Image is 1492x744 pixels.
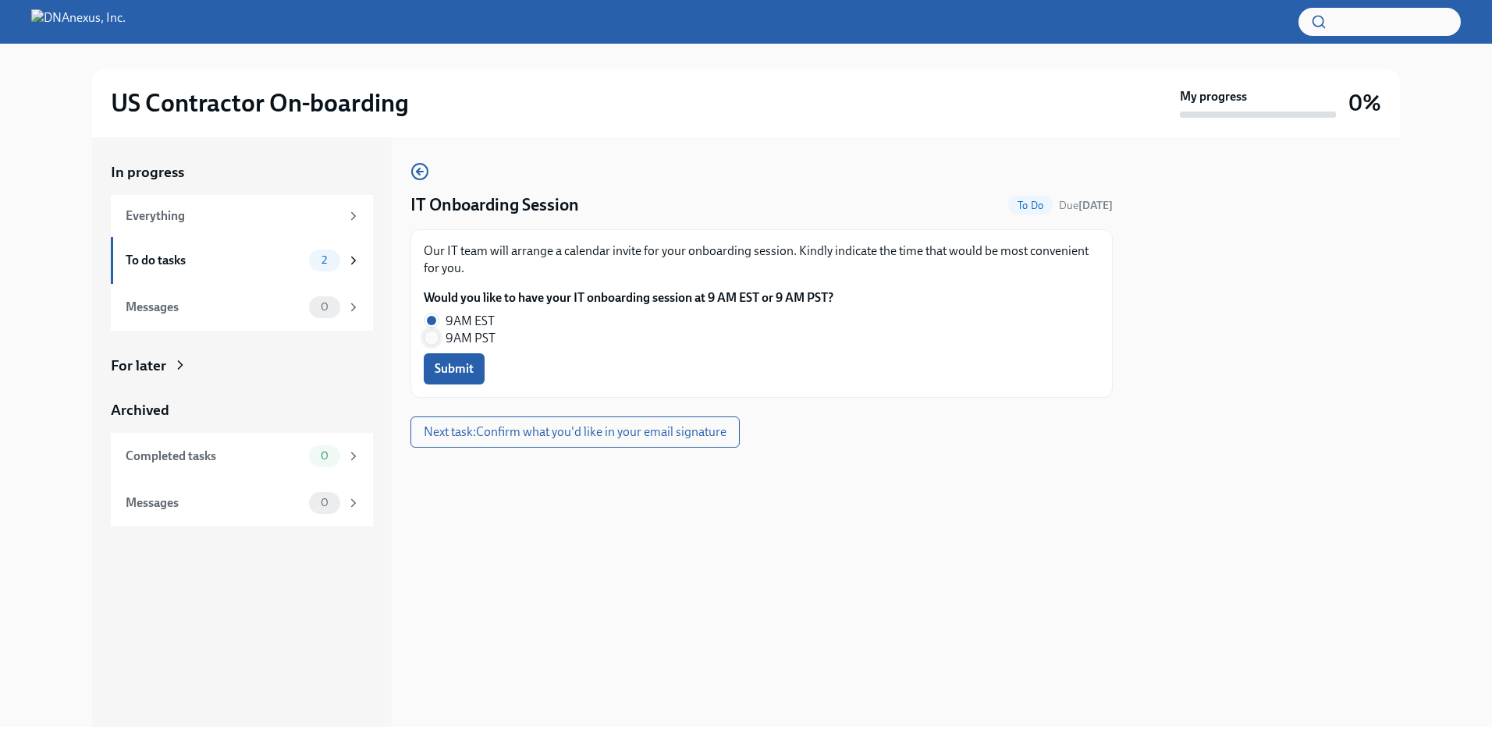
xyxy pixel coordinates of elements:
[111,433,373,480] a: Completed tasks0
[1078,199,1113,212] strong: [DATE]
[111,162,373,182] a: In progress
[126,299,303,316] div: Messages
[111,400,373,420] a: Archived
[126,448,303,465] div: Completed tasks
[1008,200,1053,211] span: To Do
[1348,89,1381,117] h3: 0%
[311,450,338,462] span: 0
[126,207,340,225] div: Everything
[424,424,726,440] span: Next task : Confirm what you'd like in your email signature
[311,497,338,508] span: 0
[1059,199,1113,212] span: Due
[446,313,495,330] span: 9AM EST
[424,243,1099,277] p: Our IT team will arrange a calendar invite for your onboarding session. Kindly indicate the time ...
[126,252,303,269] div: To do tasks
[111,356,373,376] a: For later
[111,480,373,526] a: Messages0
[435,361,474,377] span: Submit
[446,330,496,347] span: 9AM PST
[410,416,740,448] button: Next task:Confirm what you'd like in your email signature
[111,237,373,284] a: To do tasks2
[111,195,373,237] a: Everything
[311,301,338,313] span: 0
[111,87,409,119] h2: US Contractor On-boarding
[126,494,303,512] div: Messages
[111,356,166,376] div: For later
[424,353,485,384] button: Submit
[31,9,126,34] img: DNAnexus, Inc.
[1059,198,1113,213] span: October 14th, 2025 12:00
[111,284,373,331] a: Messages0
[1180,88,1247,105] strong: My progress
[312,254,336,266] span: 2
[410,193,579,217] h4: IT Onboarding Session
[424,289,833,306] label: Would you like to have your IT onboarding session at 9 AM EST or 9 AM PST?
